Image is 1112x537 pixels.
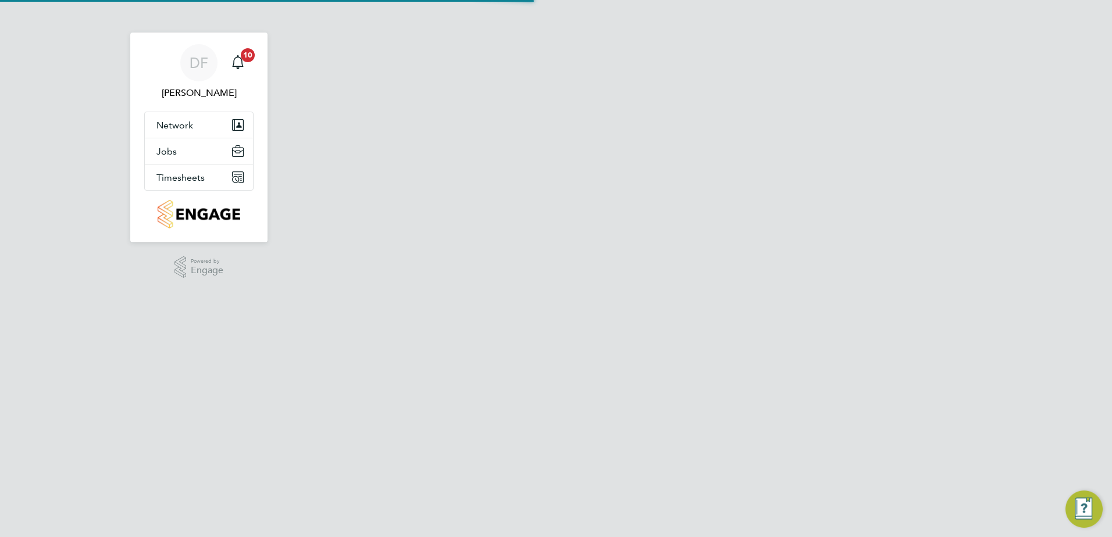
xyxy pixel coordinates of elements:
[191,256,223,266] span: Powered by
[226,44,250,81] a: 10
[156,146,177,157] span: Jobs
[145,138,253,164] button: Jobs
[156,120,193,131] span: Network
[145,112,253,138] button: Network
[174,256,224,278] a: Powered byEngage
[158,200,240,228] img: countryside-properties-logo-retina.png
[191,266,223,275] span: Engage
[241,48,255,62] span: 10
[144,200,254,228] a: Go to home page
[156,172,205,183] span: Timesheets
[144,86,254,100] span: Dean Fox
[144,44,254,100] a: DF[PERSON_NAME]
[1065,491,1103,528] button: Engage Resource Center
[190,55,208,70] span: DF
[145,164,253,190] button: Timesheets
[130,33,268,242] nav: Main navigation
